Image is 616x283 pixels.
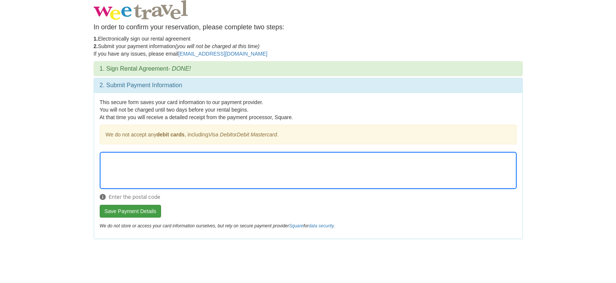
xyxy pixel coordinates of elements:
[208,132,232,138] em: Visa Debit
[309,223,334,229] a: data security
[94,43,98,49] strong: 2.
[100,82,517,89] h3: 2. Submit Payment Information
[100,205,161,218] button: Save Payment Details
[94,24,523,31] h4: In order to confirm your reservation, please complete two steps:
[100,193,517,201] span: Enter the postal code
[237,132,277,138] em: Debit Mastercard
[178,51,267,57] a: [EMAIL_ADDRESS][DOMAIN_NAME]
[175,43,260,49] em: (you will not be charged at this time)
[100,125,517,144] div: We do not accept any , including or .
[157,132,185,138] strong: debit cards
[289,223,303,229] a: Square
[100,152,516,189] iframe: Secure Credit Card Form
[94,35,523,58] p: Electronically sign our rental agreement Submit your payment information If you have any issues, ...
[94,36,98,42] strong: 1.
[100,65,517,72] h3: 1. Sign Rental Agreement
[100,223,335,229] em: We do not store or access your card information ourselves, but rely on secure payment provider for .
[100,98,517,121] p: This secure form saves your card information to our payment provider. You will not be charged unt...
[168,65,191,72] em: - DONE!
